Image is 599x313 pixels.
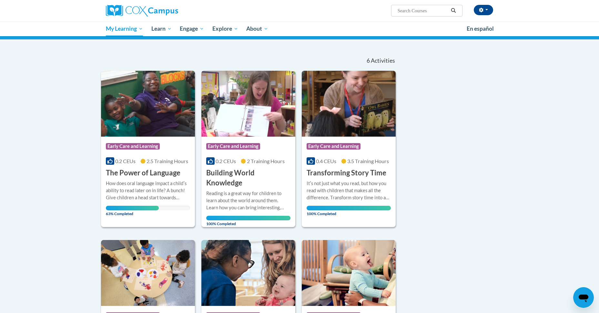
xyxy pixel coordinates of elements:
[302,71,396,227] a: Course LogoEarly Care and Learning0.4 CEUs3.5 Training Hours Transforming Story TimeItʹs not just...
[347,158,389,164] span: 3.5 Training Hours
[302,71,396,137] img: Course Logo
[247,158,285,164] span: 2 Training Hours
[573,287,594,308] iframe: Button to launch messaging window
[147,21,176,36] a: Learn
[307,206,391,210] div: Your progress
[212,25,238,33] span: Explore
[316,158,336,164] span: 0.4 CEUs
[367,57,370,64] span: 6
[302,240,396,306] img: Course Logo
[307,206,391,216] span: 100% Completed
[106,5,228,16] a: Cox Campus
[106,25,143,33] span: My Learning
[147,158,188,164] span: 2.5 Training Hours
[462,22,498,36] a: En español
[206,143,260,150] span: Early Care and Learning
[106,180,190,201] div: How does oral language impact a childʹs ability to read later on in life? A bunch! Give children ...
[201,71,295,227] a: Course LogoEarly Care and Learning0.2 CEUs2 Training Hours Building World KnowledgeReading is a g...
[397,7,449,15] input: Search Courses
[101,71,195,137] img: Course Logo
[206,216,290,220] div: Your progress
[106,5,178,16] img: Cox Campus
[101,240,195,306] img: Course Logo
[106,168,180,178] h3: The Power of Language
[151,25,172,33] span: Learn
[307,168,386,178] h3: Transforming Story Time
[106,206,159,210] div: Your progress
[106,143,160,150] span: Early Care and Learning
[208,21,242,36] a: Explore
[201,240,295,306] img: Course Logo
[101,71,195,227] a: Course LogoEarly Care and Learning0.2 CEUs2.5 Training Hours The Power of LanguageHow does oral l...
[206,168,290,188] h3: Building World Knowledge
[371,57,395,64] span: Activities
[106,206,159,216] span: 63% Completed
[246,25,268,33] span: About
[176,21,208,36] a: Engage
[474,5,493,15] button: Account Settings
[206,190,290,211] div: Reading is a great way for children to learn about the world around them. Learn how you can bring...
[449,7,458,15] button: Search
[102,21,147,36] a: My Learning
[467,25,494,32] span: En español
[307,180,391,201] div: Itʹs not just what you read, but how you read with children that makes all the difference. Transf...
[201,71,295,137] img: Course Logo
[206,216,290,226] span: 100% Completed
[96,21,503,36] div: Main menu
[115,158,136,164] span: 0.2 CEUs
[180,25,204,33] span: Engage
[242,21,273,36] a: About
[307,143,360,150] span: Early Care and Learning
[216,158,236,164] span: 0.2 CEUs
